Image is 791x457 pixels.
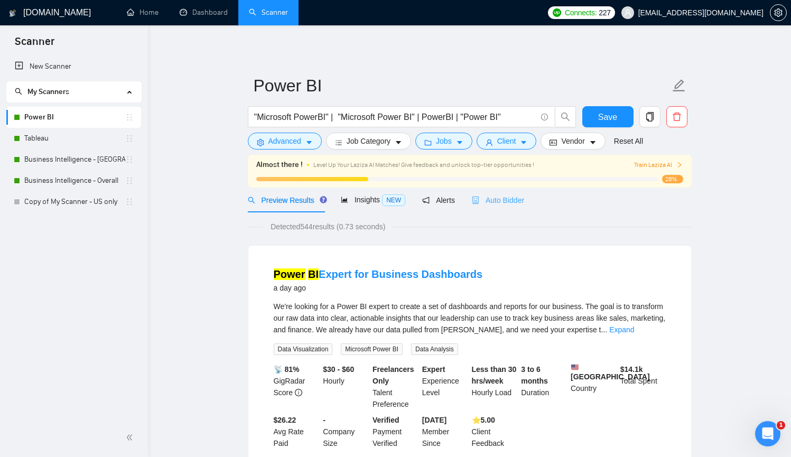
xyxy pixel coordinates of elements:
[477,133,537,150] button: userClientcaret-down
[21,75,190,129] p: Hi [EMAIL_ADDRESS][DOMAIN_NAME] 👋
[341,196,348,203] span: area-chart
[248,133,322,150] button: settingAdvancedcaret-down
[321,414,370,449] div: Company Size
[15,87,69,96] span: My Scanners
[614,135,643,147] a: Reset All
[125,155,134,164] span: holder
[422,197,430,204] span: notification
[308,268,319,280] mark: BI
[472,197,479,204] span: robot
[22,241,176,252] div: We typically reply in under a minute
[618,363,668,410] div: Total Spent
[254,72,670,99] input: Scanner name...
[550,138,557,146] span: idcard
[382,194,405,206] span: NEW
[571,363,579,371] img: 🇺🇸
[27,87,69,96] span: My Scanners
[6,34,63,56] span: Scanner
[541,133,605,150] button: idcardVendorcaret-down
[323,416,325,424] b: -
[436,135,452,147] span: Jobs
[133,17,154,38] img: Profile image for Nazar
[415,133,472,150] button: folderJobscaret-down
[497,135,516,147] span: Client
[180,8,228,17] a: dashboardDashboard
[777,421,785,430] span: 1
[341,343,403,355] span: Microsoft Power BI
[24,191,125,212] a: Copy of My Scanner - US only
[520,138,527,146] span: caret-down
[472,416,495,424] b: ⭐️ 5.00
[22,169,190,180] div: Recent message
[672,79,686,92] span: edit
[24,149,125,170] a: Business Intelligence - [GEOGRAPHIC_DATA]
[456,138,463,146] span: caret-down
[395,138,402,146] span: caret-down
[370,414,420,449] div: Payment Verified
[11,160,201,216] div: Recent messageProfile image for DimaRate your conversationDima•[DATE]
[667,112,687,122] span: delete
[634,160,683,170] button: Train Laziza AI
[347,135,390,147] span: Job Category
[6,56,141,77] li: New Scanner
[153,17,174,38] img: Profile image for Dima
[470,414,519,449] div: Client Feedback
[422,196,455,204] span: Alerts
[274,282,483,294] div: a day ago
[770,8,786,17] span: setting
[272,414,321,449] div: Avg Rate Paid
[248,196,324,204] span: Preview Results
[47,185,133,194] span: Rate your conversation
[420,414,470,449] div: Member Since
[127,8,159,17] a: homeHome
[182,17,201,36] div: Close
[6,170,141,191] li: Business Intelligence - Overall
[274,416,296,424] b: $26.22
[274,343,333,355] span: Data Visualization
[274,268,305,280] mark: Power
[666,106,687,127] button: delete
[126,432,136,443] span: double-left
[15,88,22,95] span: search
[411,343,458,355] span: Data Analysis
[582,106,634,127] button: Save
[541,114,548,120] span: info-circle
[519,363,569,410] div: Duration
[424,138,432,146] span: folder
[571,363,650,381] b: [GEOGRAPHIC_DATA]
[373,365,414,385] b: Freelancers Only
[313,161,534,169] span: Level Up Your Laziza AI Matches! Give feedback and unlock top-tier opportunities !
[88,356,124,363] span: Messages
[125,113,134,122] span: holder
[770,4,787,21] button: setting
[11,221,201,261] div: Send us a messageWe typically reply in under a minute
[274,268,483,280] a: Power BIExpert for Business Dashboards
[69,195,98,207] div: • [DATE]
[257,138,264,146] span: setting
[272,363,321,410] div: GigRadar Score
[589,138,597,146] span: caret-down
[141,330,211,372] button: Help
[125,198,134,206] span: holder
[295,389,302,396] span: info-circle
[274,302,666,334] span: We're looking for a Power BI expert to create a set of dashboards and reports for our business. T...
[341,195,405,204] span: Insights
[274,365,300,374] b: 📡 81%
[113,17,134,38] img: Profile image for Oleksandr
[125,176,134,185] span: holder
[470,363,519,410] div: Hourly Load
[15,271,196,292] button: Search for help
[755,421,780,446] iframe: Intercom live chat
[639,106,660,127] button: copy
[24,107,125,128] a: Power BI
[15,296,196,327] div: 🔄 Connect GigRadar to your CRM or other external systems
[323,365,354,374] b: $30 - $60
[11,176,200,215] div: Profile image for DimaRate your conversationDima•[DATE]
[620,365,643,374] b: $ 14.1k
[624,9,631,16] span: user
[601,325,607,334] span: ...
[70,330,141,372] button: Messages
[9,5,16,22] img: logo
[472,196,524,204] span: Auto Bidder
